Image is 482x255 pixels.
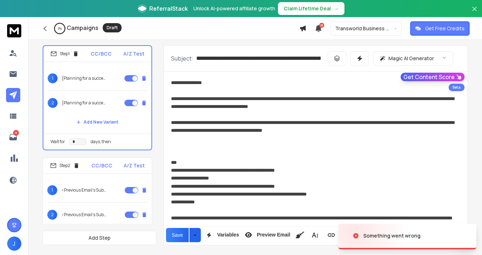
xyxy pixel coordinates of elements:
p: {Planning for a successful exit?|Planning to sell your business?|Successful Exit|Funded buyers|In... [62,100,107,106]
p: A/Z Test [124,162,145,169]
span: 2 [48,98,58,108]
span: 1 [47,185,57,195]
button: Add Step [43,231,156,245]
button: J [7,236,21,251]
span: ReferralStack [149,4,188,13]
div: Something went wrong [363,232,421,239]
p: <Previous Email's Subject> [61,212,107,218]
button: More Text [308,228,322,242]
p: Unlock AI-powered affiliate growth [193,5,275,12]
div: Step 2 [50,162,80,169]
span: 26 [319,23,324,28]
p: 0 % [58,26,62,31]
p: Get Free Credits [425,25,465,32]
button: Get Content Score [401,73,465,81]
p: CC/BCC [91,162,112,169]
button: Close banner [470,4,479,21]
button: Variables [202,228,241,242]
p: Subject: [171,54,193,63]
span: Preview Email [255,232,291,238]
button: Preview Email [242,228,291,242]
div: Step 1 [50,51,79,57]
span: → [334,5,339,12]
img: image [338,217,409,255]
span: 1 [48,73,58,83]
button: Magic AI Generator [373,51,453,66]
p: days, then [91,139,111,145]
li: Step1CC/BCCA/Z Test1{Planning for a successful exit?|Planning to sell your business?|Successful E... [43,45,152,150]
p: A/Z Test [123,50,144,57]
button: Save [166,228,189,242]
button: Add New Variant [71,115,124,129]
p: 19 [13,130,19,136]
p: Wait for [50,139,65,145]
p: <Previous Email's Subject> [61,187,107,193]
p: {Planning for a successful exit?|Planning to sell your business?|Successful Exit|Funded buyers|In... [62,76,107,81]
button: Claim Lifetime Deal→ [278,2,344,15]
div: Draft [103,23,122,32]
p: Magic AI Generator [389,55,434,62]
p: Transworld Business Advisors of [GEOGRAPHIC_DATA] [335,25,394,32]
div: Beta [449,84,465,91]
h1: Campaigns [67,24,98,32]
span: 2 [47,210,57,220]
button: Get Free Credits [410,21,470,36]
p: CC/BCC [91,50,112,57]
button: Insert Link (⌘K) [325,228,338,242]
a: 19 [6,130,20,144]
button: Clean HTML [293,228,307,242]
span: Variables [216,232,241,238]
